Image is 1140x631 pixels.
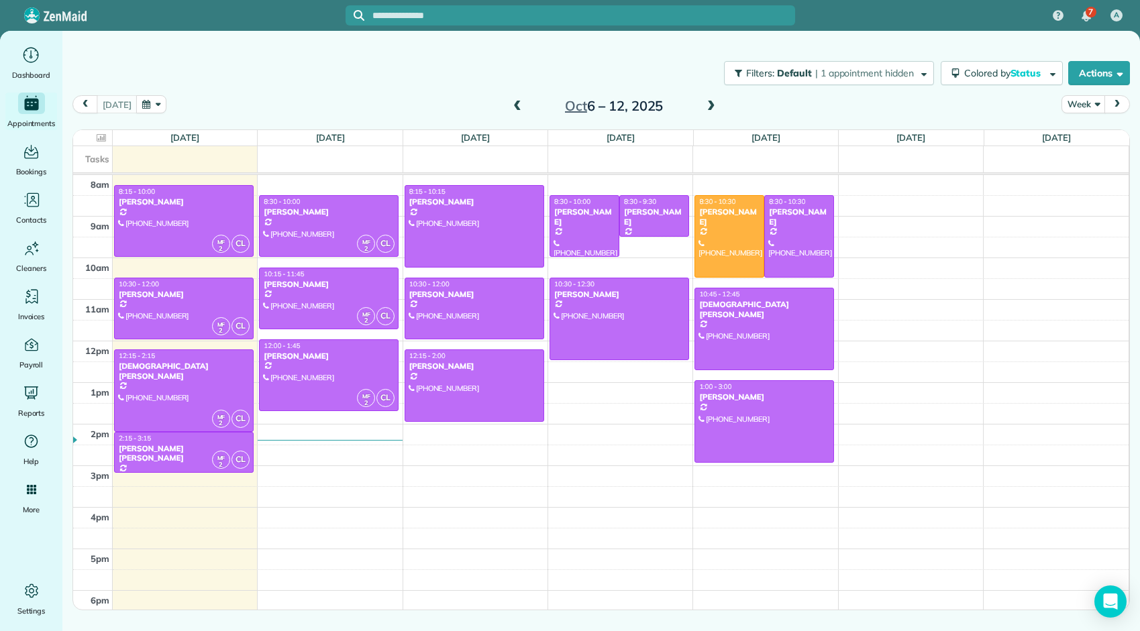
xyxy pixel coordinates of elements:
[5,286,57,323] a: Invoices
[624,197,656,206] span: 8:30 - 9:30
[91,179,109,190] span: 8am
[85,262,109,273] span: 10am
[316,132,345,143] a: [DATE]
[698,207,760,227] div: [PERSON_NAME]
[815,67,914,79] span: | 1 appointment hidden
[91,595,109,606] span: 6pm
[16,165,47,178] span: Bookings
[119,434,151,443] span: 2:15 - 3:15
[769,197,805,206] span: 8:30 - 10:30
[554,197,590,206] span: 8:30 - 10:00
[7,117,56,130] span: Appointments
[16,213,46,227] span: Contacts
[1068,61,1130,85] button: Actions
[263,207,395,217] div: [PERSON_NAME]
[119,280,159,288] span: 10:30 - 12:00
[85,304,109,314] span: 11am
[213,325,229,337] small: 2
[5,382,57,420] a: Reports
[5,580,57,618] a: Settings
[264,341,300,350] span: 12:00 - 1:45
[5,141,57,178] a: Bookings
[409,361,540,371] div: [PERSON_NAME]
[752,132,780,143] a: [DATE]
[85,154,109,164] span: Tasks
[698,392,830,402] div: [PERSON_NAME]
[213,459,229,471] small: 2
[698,300,830,319] div: [DEMOGRAPHIC_DATA][PERSON_NAME]
[12,68,50,82] span: Dashboard
[941,61,1063,85] button: Colored byStatus
[91,387,109,398] span: 1pm
[376,389,395,407] span: CL
[119,351,155,360] span: 12:15 - 2:15
[5,334,57,371] a: Payroll
[964,67,1045,79] span: Colored by
[91,221,109,231] span: 9am
[699,290,739,298] span: 10:45 - 12:45
[91,470,109,481] span: 3pm
[5,431,57,468] a: Help
[231,410,250,428] span: CL
[18,406,45,420] span: Reports
[1011,67,1043,79] span: Status
[85,345,109,356] span: 12pm
[19,358,44,371] span: Payroll
[746,67,774,79] span: Filters:
[1042,132,1071,143] a: [DATE]
[118,290,250,299] div: [PERSON_NAME]
[699,382,731,391] span: 1:00 - 3:00
[5,189,57,227] a: Contacts
[118,444,250,463] div: [PERSON_NAME] [PERSON_NAME]
[5,237,57,275] a: Cleaners
[23,503,40,516] span: More
[5,44,57,82] a: Dashboard
[97,95,137,113] button: [DATE]
[409,197,540,207] div: [PERSON_NAME]
[118,197,250,207] div: [PERSON_NAME]
[264,197,300,206] span: 8:30 - 10:00
[264,270,304,278] span: 10:15 - 11:45
[461,132,490,143] a: [DATE]
[1072,1,1100,31] div: 7 unread notifications
[362,310,370,318] span: MF
[18,310,45,323] span: Invoices
[118,361,250,381] div: [DEMOGRAPHIC_DATA][PERSON_NAME]
[170,132,199,143] a: [DATE]
[1114,10,1119,21] span: A
[217,454,225,461] span: MF
[376,235,395,253] span: CL
[530,99,698,113] h2: 6 – 12, 2025
[1061,95,1105,113] button: Week
[777,67,813,79] span: Default
[91,428,109,439] span: 2pm
[217,413,225,420] span: MF
[554,290,685,299] div: [PERSON_NAME]
[554,207,615,227] div: [PERSON_NAME]
[231,317,250,335] span: CL
[409,187,446,196] span: 8:15 - 10:15
[699,197,735,206] span: 8:30 - 10:30
[1088,7,1093,17] span: 7
[362,392,370,400] span: MF
[409,351,446,360] span: 12:15 - 2:00
[5,93,57,130] a: Appointments
[768,207,830,227] div: [PERSON_NAME]
[346,10,364,21] button: Focus search
[72,95,98,113] button: prev
[91,512,109,522] span: 4pm
[263,351,395,361] div: [PERSON_NAME]
[358,243,374,255] small: 2
[376,307,395,325] span: CL
[17,604,46,618] span: Settings
[896,132,925,143] a: [DATE]
[91,553,109,564] span: 5pm
[213,243,229,255] small: 2
[623,207,685,227] div: [PERSON_NAME]
[263,280,395,289] div: [PERSON_NAME]
[358,314,374,327] small: 2
[23,455,40,468] span: Help
[354,10,364,21] svg: Focus search
[565,97,587,114] span: Oct
[358,397,374,410] small: 2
